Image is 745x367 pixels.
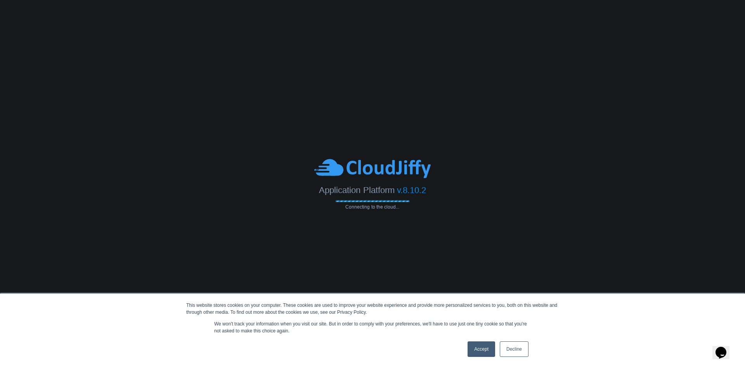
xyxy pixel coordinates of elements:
span: Connecting to the cloud... [336,204,409,209]
a: Accept [468,341,495,357]
span: v.8.10.2 [397,185,426,195]
a: Decline [500,341,528,357]
div: This website stores cookies on your computer. These cookies are used to improve your website expe... [186,302,559,316]
span: Application Platform [319,185,394,195]
img: CloudJiffy-Blue.svg [314,158,431,179]
iframe: chat widget [712,336,737,359]
p: We won't track your information when you visit our site. But in order to comply with your prefere... [214,320,531,334]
